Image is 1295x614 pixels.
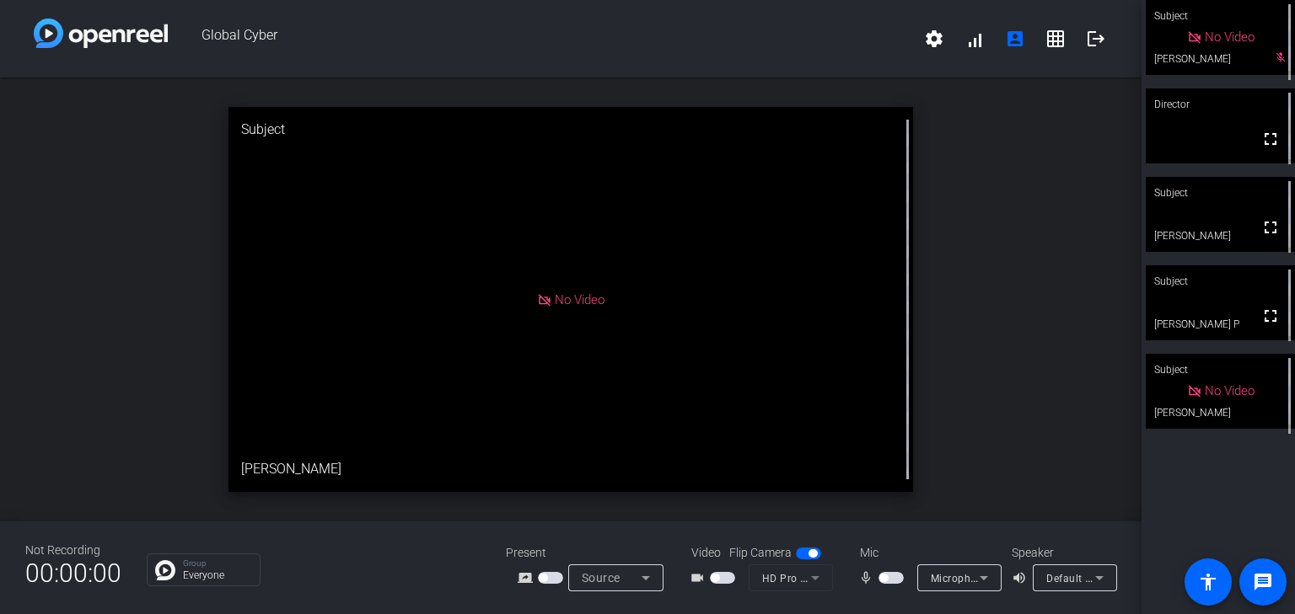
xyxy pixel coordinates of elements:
[1146,88,1295,120] div: Director
[1260,217,1281,238] mat-icon: fullscreen
[34,19,168,48] img: white-gradient.svg
[25,542,121,559] div: Not Recording
[155,560,175,580] img: Chat Icon
[228,107,913,152] div: Subject
[1146,177,1295,209] div: Subject
[729,544,792,562] span: Flip Camera
[1205,383,1255,398] span: No Video
[1198,572,1218,592] mat-icon: accessibility
[1260,306,1281,326] mat-icon: fullscreen
[1086,29,1106,49] mat-icon: logout
[25,553,121,594] span: 00:00:00
[931,571,1174,585] span: Microphone (HD Pro Webcam C920) (046d:082d)
[843,544,1012,562] div: Mic
[1205,29,1255,45] span: No Video
[506,544,674,562] div: Present
[582,571,621,585] span: Source
[1146,354,1295,386] div: Subject
[1146,265,1295,297] div: Subject
[1005,29,1025,49] mat-icon: account_box
[1253,572,1273,592] mat-icon: message
[168,19,914,59] span: Global Cyber
[183,570,251,580] p: Everyone
[1045,29,1066,49] mat-icon: grid_on
[924,29,944,49] mat-icon: settings
[518,568,538,588] mat-icon: screen_share_outline
[690,568,710,588] mat-icon: videocam_outline
[183,559,251,568] p: Group
[1012,568,1032,588] mat-icon: volume_up
[691,544,721,562] span: Video
[1260,129,1281,149] mat-icon: fullscreen
[1012,544,1113,562] div: Speaker
[555,291,605,307] span: No Video
[858,568,879,588] mat-icon: mic_none
[954,19,995,59] button: signal_cellular_alt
